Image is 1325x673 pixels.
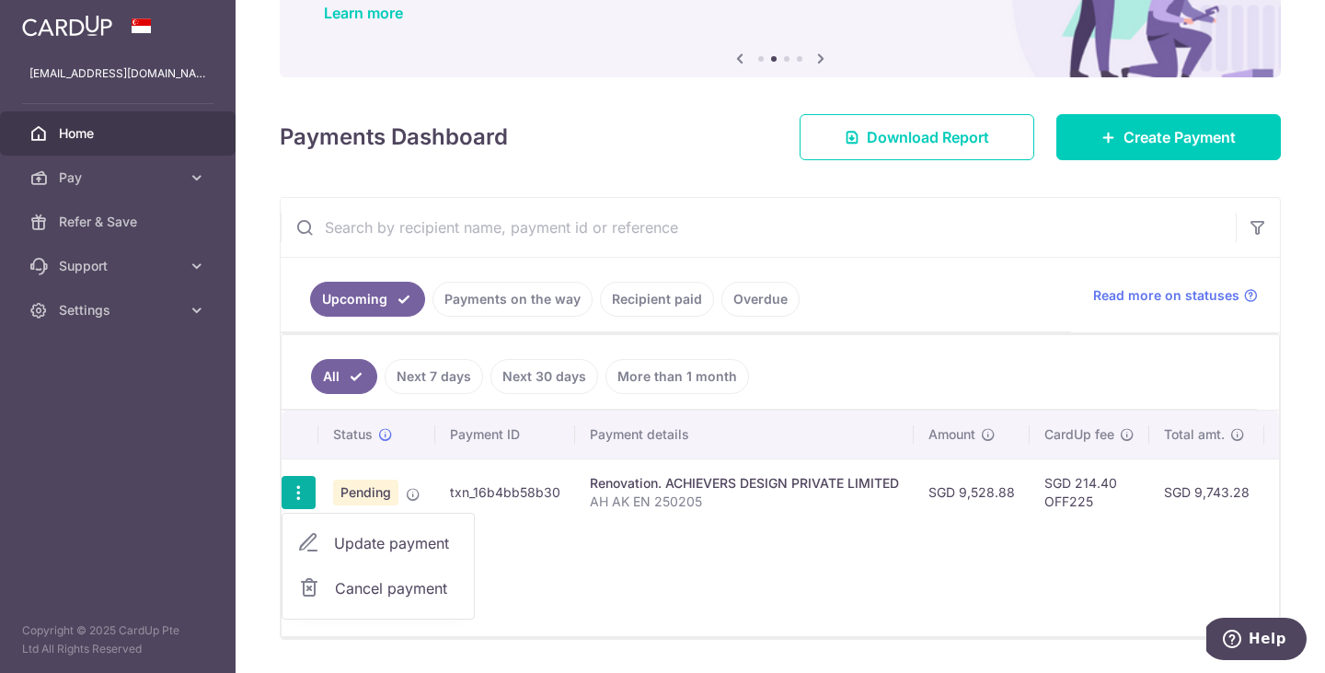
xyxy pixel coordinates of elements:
[310,282,425,317] a: Upcoming
[1149,458,1264,526] td: SGD 9,743.28
[1030,458,1149,526] td: SGD 214.40 OFF225
[435,411,575,458] th: Payment ID
[1164,425,1225,444] span: Total amt.
[721,282,800,317] a: Overdue
[1056,114,1281,160] a: Create Payment
[1044,425,1114,444] span: CardUp fee
[435,458,575,526] td: txn_16b4bb58b30
[22,15,112,37] img: CardUp
[59,168,180,187] span: Pay
[432,282,593,317] a: Payments on the way
[928,425,975,444] span: Amount
[600,282,714,317] a: Recipient paid
[914,458,1030,526] td: SGD 9,528.88
[280,121,508,154] h4: Payments Dashboard
[59,213,180,231] span: Refer & Save
[800,114,1034,160] a: Download Report
[590,474,899,493] div: Renovation. ACHIEVERS DESIGN PRIVATE LIMITED
[59,124,180,143] span: Home
[575,411,914,458] th: Payment details
[867,126,989,148] span: Download Report
[59,257,180,275] span: Support
[29,64,206,83] p: [EMAIL_ADDRESS][DOMAIN_NAME]
[605,359,749,394] a: More than 1 month
[324,4,403,22] a: Learn more
[1123,126,1236,148] span: Create Payment
[333,425,373,444] span: Status
[590,493,899,511] p: AH AK EN 250205
[1206,618,1307,664] iframe: Opens a widget where you can find more information
[281,198,1236,257] input: Search by recipient name, payment id or reference
[1093,286,1258,305] a: Read more on statuses
[1093,286,1239,305] span: Read more on statuses
[385,359,483,394] a: Next 7 days
[490,359,598,394] a: Next 30 days
[333,480,398,505] span: Pending
[311,359,377,394] a: All
[59,301,180,319] span: Settings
